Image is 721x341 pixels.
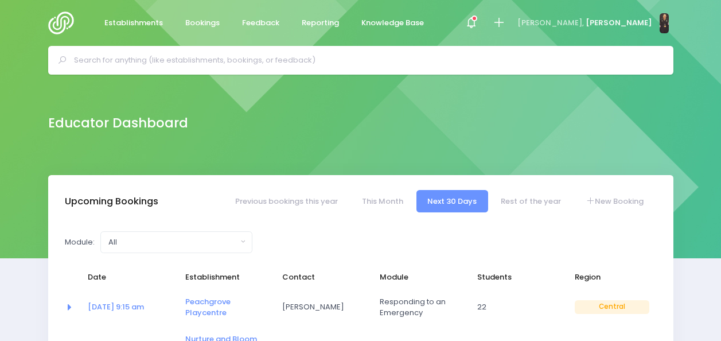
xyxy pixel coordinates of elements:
[65,237,95,248] label: Module:
[48,11,81,34] img: Logo
[490,190,572,212] a: Rest of the year
[293,12,349,34] a: Reporting
[282,272,357,283] span: Contact
[380,296,454,319] span: Responding to an Emergency
[178,289,275,326] td: <a href="https://app.stjis.org.nz/establishments/204584" class="font-weight-bold">Peachgrove Play...
[65,196,158,207] h3: Upcoming Bookings
[416,190,488,212] a: Next 30 Days
[517,17,584,29] span: [PERSON_NAME],
[361,17,424,29] span: Knowledge Base
[477,272,552,283] span: Students
[574,190,654,212] a: New Booking
[242,17,279,29] span: Feedback
[660,13,669,33] img: N
[380,272,454,283] span: Module
[100,231,252,253] button: All
[104,17,163,29] span: Establishments
[95,12,173,34] a: Establishments
[185,272,260,283] span: Establishment
[477,301,552,313] span: 22
[88,272,162,283] span: Date
[575,272,649,283] span: Region
[185,17,220,29] span: Bookings
[108,237,237,248] div: All
[352,12,434,34] a: Knowledge Base
[233,12,289,34] a: Feedback
[470,289,567,326] td: 22
[185,296,231,319] a: Peachgrove Playcentre
[88,301,144,312] a: [DATE] 9:15 am
[176,12,229,34] a: Bookings
[586,17,652,29] span: [PERSON_NAME]
[80,289,178,326] td: <a href="https://app.stjis.org.nz/bookings/523867" class="font-weight-bold">01 Sep at 9:15 am</a>
[575,300,649,314] span: Central
[372,289,470,326] td: Responding to an Emergency
[275,289,372,326] td: Raelene Gaffaney
[224,190,349,212] a: Previous bookings this year
[567,289,657,326] td: Central
[48,115,188,131] h2: Educator Dashboard
[350,190,414,212] a: This Month
[74,52,657,69] input: Search for anything (like establishments, bookings, or feedback)
[302,17,339,29] span: Reporting
[282,301,357,313] span: [PERSON_NAME]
